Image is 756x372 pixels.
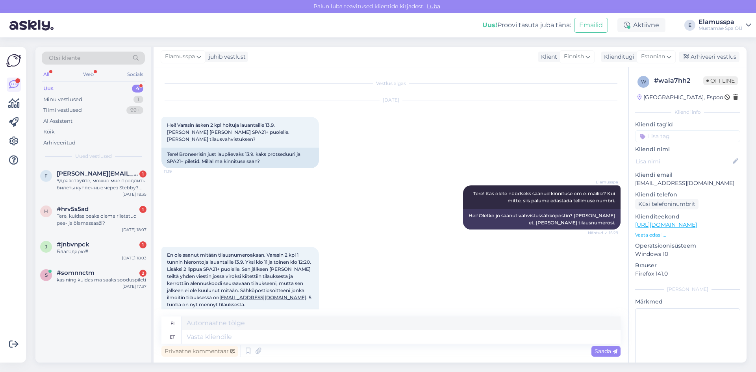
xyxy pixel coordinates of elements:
[45,272,48,278] span: s
[43,106,82,114] div: Tiimi vestlused
[635,231,740,239] p: Vaata edasi ...
[635,250,740,258] p: Windows 10
[635,242,740,250] p: Operatsioonisüsteem
[699,19,751,31] a: ElamusspaMustamäe Spa OÜ
[703,76,738,85] span: Offline
[219,294,306,300] a: [EMAIL_ADDRESS][DOMAIN_NAME]
[654,76,703,85] div: # waia7hh2
[139,206,146,213] div: 1
[122,227,146,233] div: [DATE] 18:07
[170,330,175,344] div: et
[43,139,76,147] div: Arhiveeritud
[57,213,146,227] div: Tere, kuidas peaks olema riietatud pea- ja õlamassaaži?
[635,145,740,154] p: Kliendi nimi
[82,69,95,80] div: Web
[679,52,739,62] div: Arhiveeri vestlus
[636,157,731,166] input: Lisa nimi
[574,18,608,33] button: Emailid
[170,316,174,330] div: fi
[44,208,48,214] span: h
[126,69,145,80] div: Socials
[601,53,634,61] div: Klienditugi
[57,269,94,276] span: #somnnctm
[161,346,238,357] div: Privaatne kommentaar
[641,52,665,61] span: Estonian
[167,252,313,307] span: En ole saanut mitään tilausnumeroakaan. Varasin 2 kpl 1 tunnin hierontoja lauantaille 13.9. Yksi ...
[699,25,743,31] div: Mustamäe Spa OÜ
[637,93,723,102] div: [GEOGRAPHIC_DATA], Espoo
[132,85,143,93] div: 4
[635,171,740,179] p: Kliendi email
[424,3,443,10] span: Luba
[641,79,646,85] span: w
[635,120,740,129] p: Kliendi tag'id
[57,170,139,177] span: faina.1996.kalmikova@gmail.com
[473,191,616,204] span: Tere! Kas olete nüüdseks saanud kinnituse om e-mailile? Kui mitte, siis palume edastada tellimuse...
[538,53,557,61] div: Klient
[595,348,617,355] span: Saada
[122,191,146,197] div: [DATE] 18:35
[161,148,319,168] div: Tere! Broneerisin just laupäevaks 13.9. kaks protseduuri ja SPA21+ piletid. Millal ma kinnituse s...
[6,53,21,68] img: Askly Logo
[122,255,146,261] div: [DATE] 18:03
[57,177,146,191] div: Здравствуйте, можно мне продлить билеты купленные через Stebby? Личный код: 49611151511
[139,170,146,178] div: 1
[206,53,246,61] div: juhib vestlust
[617,18,665,32] div: Aktiivne
[635,221,697,228] a: [URL][DOMAIN_NAME]
[635,270,740,278] p: Firefox 141.0
[635,261,740,270] p: Brauser
[43,85,54,93] div: Uus
[57,248,146,255] div: Благодарю!!!
[635,199,699,209] div: Küsi telefoninumbrit
[635,179,740,187] p: [EMAIL_ADDRESS][DOMAIN_NAME]
[44,173,48,179] span: f
[482,20,571,30] div: Proovi tasuta juba täna:
[122,283,146,289] div: [DATE] 17:37
[139,270,146,277] div: 2
[635,286,740,293] div: [PERSON_NAME]
[635,130,740,142] input: Lisa tag
[161,96,621,104] div: [DATE]
[635,109,740,116] div: Kliendi info
[589,179,618,185] span: Elamusspa
[43,96,82,104] div: Minu vestlused
[165,52,195,61] span: Elamusspa
[635,191,740,199] p: Kliendi telefon
[699,19,743,25] div: Elamusspa
[164,168,193,174] span: 11:19
[482,21,497,29] b: Uus!
[75,153,112,160] span: Uued vestlused
[45,244,47,250] span: j
[635,298,740,306] p: Märkmed
[167,122,291,142] span: Hei! Varasin äsken 2 kpl hoituja lauantaille 13.9. [PERSON_NAME] [PERSON_NAME] SPA21+ puolelle. [...
[635,213,740,221] p: Klienditeekond
[126,106,143,114] div: 99+
[463,209,621,229] div: Hei! Oletko jo saanut vahvistussähköpostin? [PERSON_NAME] et, [PERSON_NAME] tilausnumerosi.
[57,205,89,213] span: #hrv5s5ad
[57,276,146,283] div: kas ning kuidas ma saaks sooduspileti
[684,20,695,31] div: E
[43,128,55,136] div: Kõik
[564,52,584,61] span: Finnish
[42,69,51,80] div: All
[161,80,621,87] div: Vestlus algas
[43,117,72,125] div: AI Assistent
[139,241,146,248] div: 1
[588,230,618,236] span: Nähtud ✓ 15:29
[133,96,143,104] div: 1
[57,241,89,248] span: #jnbvnpck
[49,54,80,62] span: Otsi kliente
